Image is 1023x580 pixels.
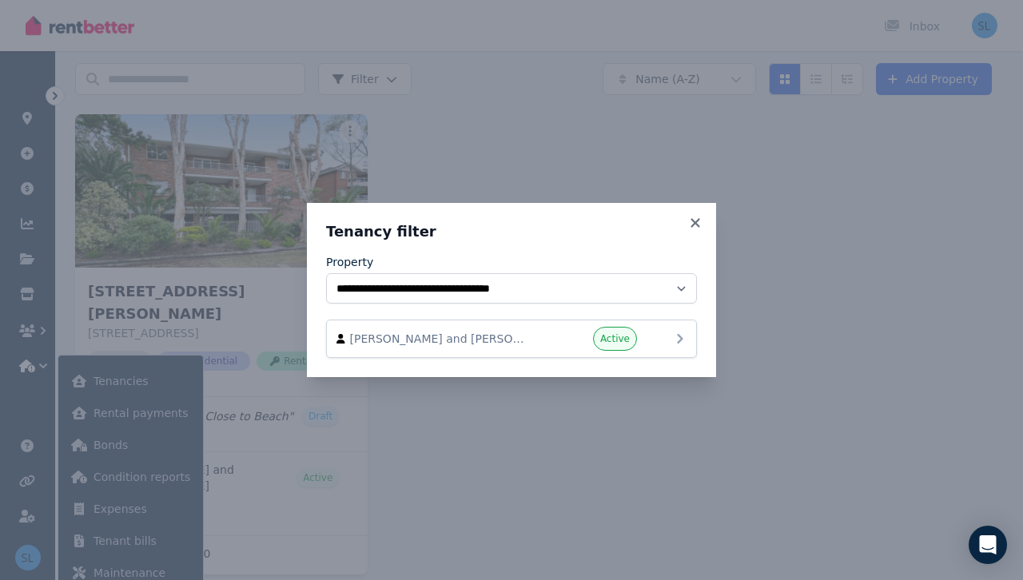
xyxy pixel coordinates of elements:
span: [PERSON_NAME] and [PERSON_NAME] [350,331,532,347]
div: Open Intercom Messenger [969,526,1007,564]
h3: Tenancy filter [326,222,697,241]
a: [PERSON_NAME] and [PERSON_NAME]Active [326,320,697,358]
span: Active [600,332,630,345]
label: Property [326,254,373,270]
